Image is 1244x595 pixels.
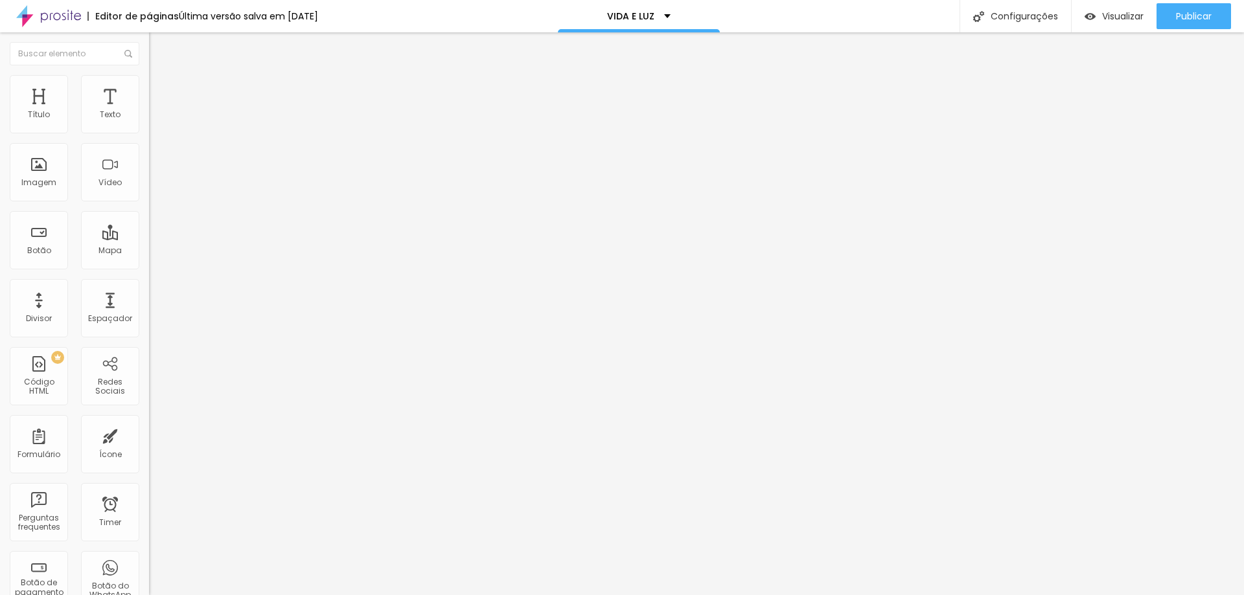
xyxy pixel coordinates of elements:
div: Imagem [21,178,56,187]
div: Divisor [26,314,52,323]
div: Timer [99,518,121,527]
div: Formulário [17,450,60,459]
div: Última versão salva em [DATE] [179,12,318,21]
div: Redes Sociais [84,377,135,396]
button: Publicar [1157,3,1231,29]
span: Visualizar [1102,11,1144,21]
img: Icone [124,50,132,58]
div: Título [28,110,50,119]
div: Espaçador [88,314,132,323]
div: Ícone [99,450,122,459]
button: Visualizar [1072,3,1157,29]
img: view-1.svg [1085,11,1096,22]
div: Vídeo [98,178,122,187]
p: VIDA E LUZ [607,12,654,21]
div: Perguntas frequentes [13,513,64,532]
input: Buscar elemento [10,42,139,65]
span: Publicar [1176,11,1212,21]
img: Icone [973,11,984,22]
div: Mapa [98,246,122,255]
div: Editor de páginas [87,12,179,21]
div: Texto [100,110,121,119]
div: Código HTML [13,377,64,396]
div: Botão [27,246,51,255]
